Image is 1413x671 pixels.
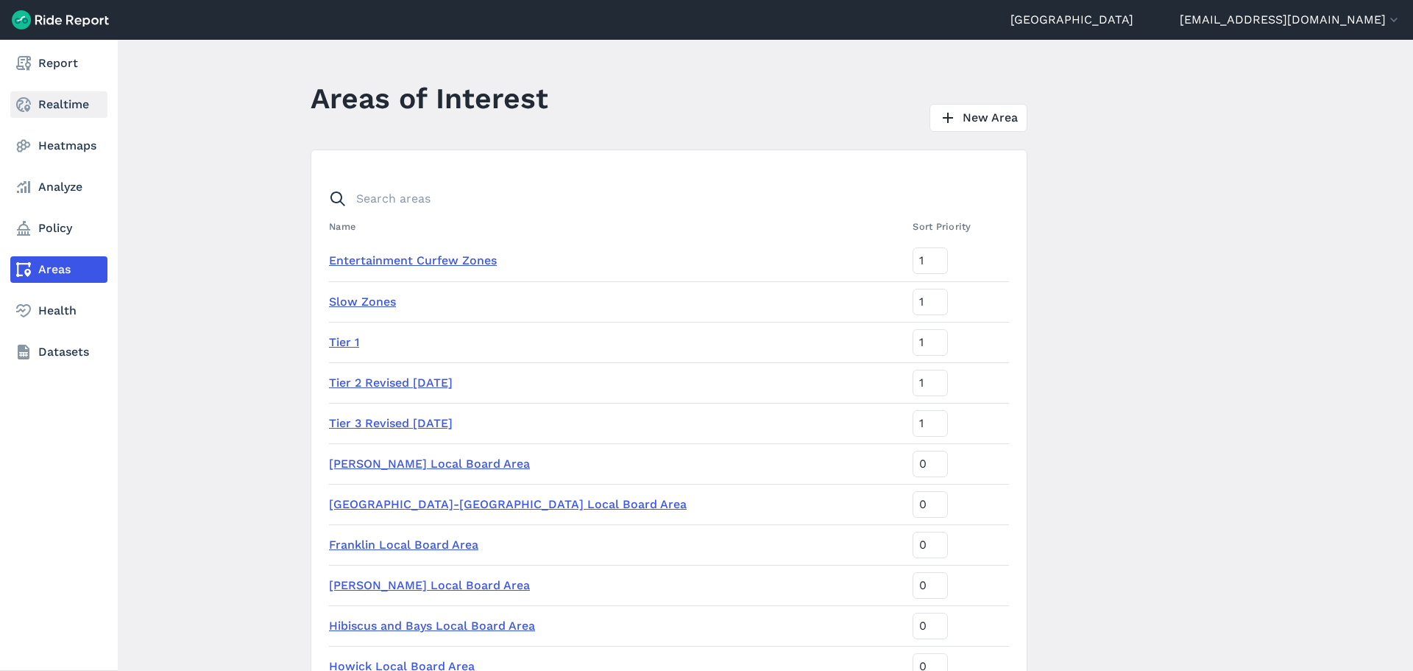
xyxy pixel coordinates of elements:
a: Heatmaps [10,133,107,159]
a: [GEOGRAPHIC_DATA]-[GEOGRAPHIC_DATA] Local Board Area [329,497,687,511]
th: Sort Priority [907,212,1009,241]
img: Ride Report [12,10,109,29]
h1: Areas of Interest [311,78,548,119]
a: New Area [929,104,1027,132]
a: Slow Zones [329,295,396,309]
a: Datasets [10,339,107,365]
a: Hibiscus and Bays Local Board Area [329,619,535,633]
a: Franklin Local Board Area [329,538,478,552]
th: Name [329,212,907,241]
a: Areas [10,256,107,283]
a: Tier 2 Revised [DATE] [329,376,453,390]
a: Report [10,50,107,77]
button: [EMAIL_ADDRESS][DOMAIN_NAME] [1180,11,1401,29]
a: [PERSON_NAME] Local Board Area [329,457,530,471]
a: Analyze [10,174,107,200]
a: [GEOGRAPHIC_DATA] [1010,11,1133,29]
a: Health [10,298,107,324]
a: Entertainment Curfew Zones [329,253,497,267]
a: Tier 3 Revised [DATE] [329,416,453,430]
a: [PERSON_NAME] Local Board Area [329,578,530,592]
a: Realtime [10,91,107,118]
a: Tier 1 [329,335,359,349]
a: Policy [10,215,107,242]
input: Search areas [320,186,1000,212]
